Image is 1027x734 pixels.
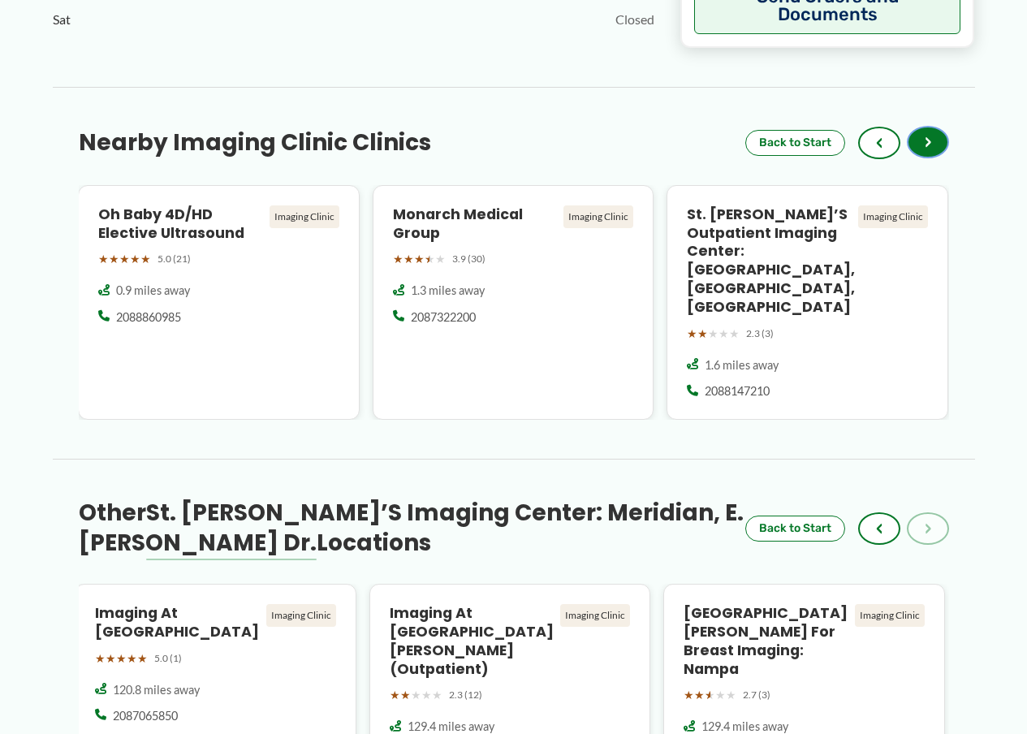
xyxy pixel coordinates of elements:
[705,383,770,399] span: 2088147210
[925,519,931,538] span: ›
[154,650,182,667] span: 5.0 (1)
[684,684,694,706] span: ★
[563,205,633,228] div: Imaging Clinic
[393,248,403,270] span: ★
[432,684,442,706] span: ★
[373,185,654,420] a: Monarch Medical Group Imaging Clinic ★★★★★ 3.9 (30) 1.3 miles away 2087322200
[95,648,106,669] span: ★
[98,205,263,243] h4: Oh Baby 4D/HD Elective Ultrasound
[106,648,116,669] span: ★
[414,248,425,270] span: ★
[925,132,931,152] span: ›
[266,604,336,627] div: Imaging Clinic
[411,684,421,706] span: ★
[79,499,745,558] h3: Other Locations
[95,604,260,641] h4: Imaging at [GEOGRAPHIC_DATA]
[137,648,148,669] span: ★
[858,512,900,545] button: ‹
[400,684,411,706] span: ★
[694,684,705,706] span: ★
[449,686,482,704] span: 2.3 (12)
[403,248,414,270] span: ★
[907,512,949,545] button: ›
[127,648,137,669] span: ★
[708,323,718,344] span: ★
[560,604,630,627] div: Imaging Clinic
[113,682,200,698] span: 120.8 miles away
[746,325,774,343] span: 2.3 (3)
[411,283,485,299] span: 1.3 miles away
[452,250,485,268] span: 3.9 (30)
[119,248,130,270] span: ★
[726,684,736,706] span: ★
[79,497,744,558] span: St. [PERSON_NAME]’s Imaging Center: Meridian, E. [PERSON_NAME] Dr.
[411,309,476,326] span: 2087322200
[876,519,882,538] span: ‹
[907,126,949,158] button: ›
[425,248,435,270] span: ★
[715,684,726,706] span: ★
[109,248,119,270] span: ★
[158,250,191,268] span: 5.0 (21)
[78,185,360,420] a: Oh Baby 4D/HD Elective Ultrasound Imaging Clinic ★★★★★ 5.0 (21) 0.9 miles away 2088860985
[855,604,925,627] div: Imaging Clinic
[113,708,178,724] span: 2087065850
[615,7,654,32] span: Closed
[718,323,729,344] span: ★
[98,248,109,270] span: ★
[745,516,845,542] button: Back to Start
[140,248,151,270] span: ★
[684,604,848,678] h4: [GEOGRAPHIC_DATA][PERSON_NAME] for Breast Imaging: Nampa
[116,309,181,326] span: 2088860985
[705,357,779,373] span: 1.6 miles away
[667,185,948,420] a: St. [PERSON_NAME]’s Outpatient Imaging Center: [GEOGRAPHIC_DATA], [GEOGRAPHIC_DATA], [GEOGRAPHIC_...
[270,205,339,228] div: Imaging Clinic
[390,604,554,678] h4: Imaging at [GEOGRAPHIC_DATA][PERSON_NAME] (Outpatient)
[687,323,697,344] span: ★
[697,323,708,344] span: ★
[421,684,432,706] span: ★
[729,323,740,344] span: ★
[705,684,715,706] span: ★
[53,7,71,32] span: Sat
[687,205,852,317] h4: St. [PERSON_NAME]’s Outpatient Imaging Center: [GEOGRAPHIC_DATA], [GEOGRAPHIC_DATA], [GEOGRAPHIC_...
[858,127,900,159] button: ‹
[435,248,446,270] span: ★
[116,648,127,669] span: ★
[390,684,400,706] span: ★
[79,128,431,158] h3: Nearby Imaging Clinic Clinics
[116,283,190,299] span: 0.9 miles away
[743,686,770,704] span: 2.7 (3)
[858,205,928,228] div: Imaging Clinic
[745,130,845,156] button: Back to Start
[130,248,140,270] span: ★
[393,205,558,243] h4: Monarch Medical Group
[876,133,882,153] span: ‹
